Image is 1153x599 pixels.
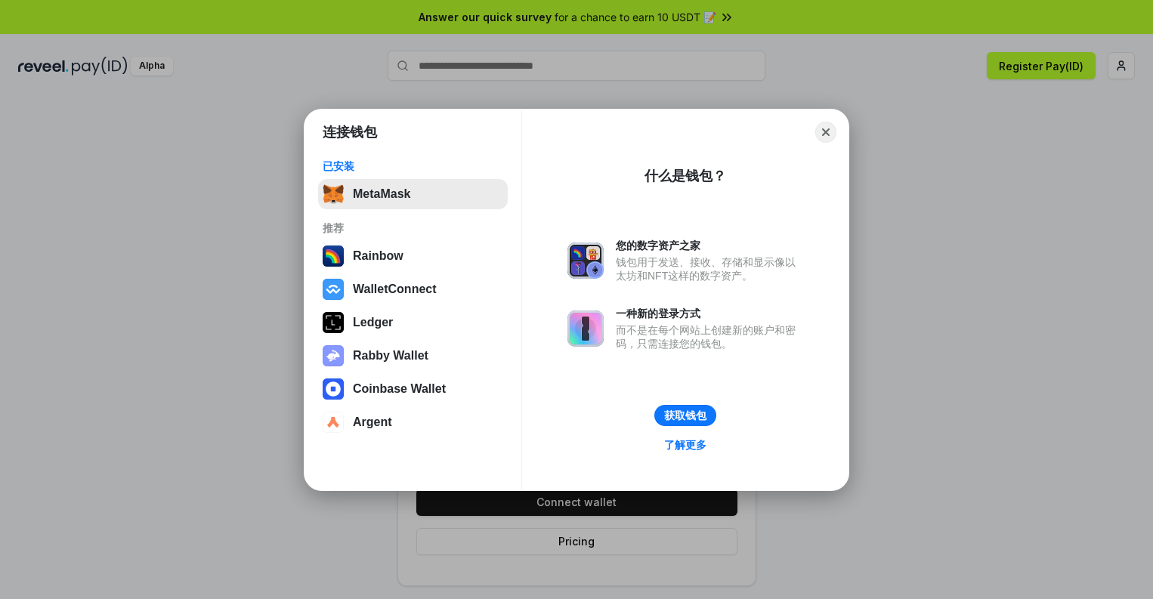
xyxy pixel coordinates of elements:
div: Ledger [353,316,393,329]
img: svg+xml,%3Csvg%20width%3D%2228%22%20height%3D%2228%22%20viewBox%3D%220%200%2028%2028%22%20fill%3D... [323,412,344,433]
button: Ledger [318,307,508,338]
img: svg+xml,%3Csvg%20fill%3D%22none%22%20height%3D%2233%22%20viewBox%3D%220%200%2035%2033%22%20width%... [323,184,344,205]
div: 推荐 [323,221,503,235]
div: MetaMask [353,187,410,201]
div: 什么是钱包？ [645,167,726,185]
button: 获取钱包 [654,405,716,426]
a: 了解更多 [655,435,716,455]
button: Argent [318,407,508,437]
button: Close [815,122,836,143]
img: svg+xml,%3Csvg%20width%3D%2228%22%20height%3D%2228%22%20viewBox%3D%220%200%2028%2028%22%20fill%3D... [323,378,344,400]
div: WalletConnect [353,283,437,296]
button: Rainbow [318,241,508,271]
div: 获取钱包 [664,409,706,422]
div: 而不是在每个网站上创建新的账户和密码，只需连接您的钱包。 [616,323,803,350]
div: Rainbow [353,249,403,263]
button: MetaMask [318,179,508,209]
div: 一种新的登录方式 [616,307,803,320]
button: WalletConnect [318,274,508,304]
div: 了解更多 [664,438,706,452]
img: svg+xml,%3Csvg%20xmlns%3D%22http%3A%2F%2Fwww.w3.org%2F2000%2Fsvg%22%20fill%3D%22none%22%20viewBox... [567,310,604,347]
div: Rabby Wallet [353,349,428,363]
img: svg+xml,%3Csvg%20xmlns%3D%22http%3A%2F%2Fwww.w3.org%2F2000%2Fsvg%22%20fill%3D%22none%22%20viewBox... [323,345,344,366]
div: Coinbase Wallet [353,382,446,396]
div: Argent [353,415,392,429]
div: 已安装 [323,159,503,173]
button: Rabby Wallet [318,341,508,371]
div: 您的数字资产之家 [616,239,803,252]
img: svg+xml,%3Csvg%20width%3D%2228%22%20height%3D%2228%22%20viewBox%3D%220%200%2028%2028%22%20fill%3D... [323,279,344,300]
div: 钱包用于发送、接收、存储和显示像以太坊和NFT这样的数字资产。 [616,255,803,283]
button: Coinbase Wallet [318,374,508,404]
img: svg+xml,%3Csvg%20xmlns%3D%22http%3A%2F%2Fwww.w3.org%2F2000%2Fsvg%22%20fill%3D%22none%22%20viewBox... [567,242,604,279]
img: svg+xml,%3Csvg%20width%3D%22120%22%20height%3D%22120%22%20viewBox%3D%220%200%20120%20120%22%20fil... [323,245,344,267]
img: svg+xml,%3Csvg%20xmlns%3D%22http%3A%2F%2Fwww.w3.org%2F2000%2Fsvg%22%20width%3D%2228%22%20height%3... [323,312,344,333]
h1: 连接钱包 [323,123,377,141]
